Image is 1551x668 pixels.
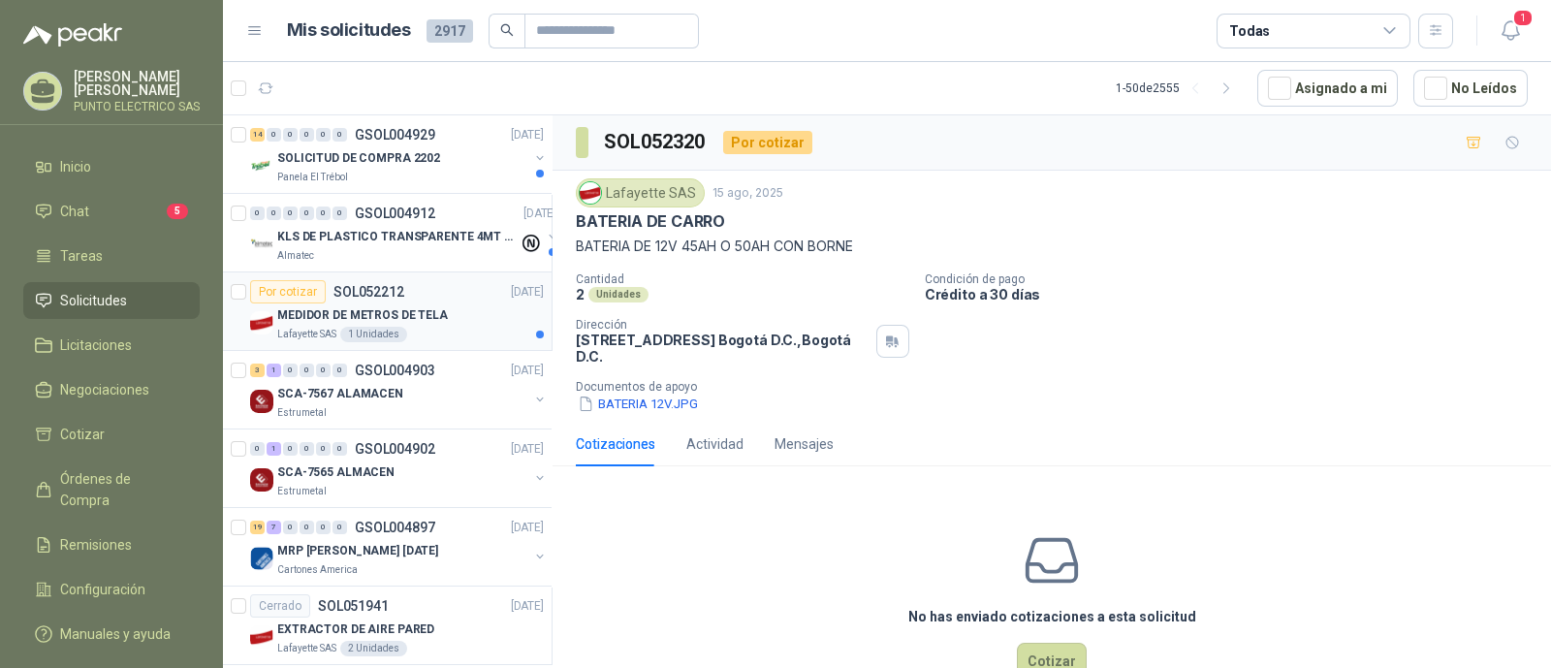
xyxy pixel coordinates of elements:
[60,623,171,645] span: Manuales y ayuda
[925,286,1543,302] p: Crédito a 30 días
[267,442,281,456] div: 1
[576,394,700,414] button: BATERIA 12V.JPG
[511,362,544,380] p: [DATE]
[250,521,265,534] div: 19
[277,306,448,325] p: MEDIDOR DE METROS DE TELA
[23,461,200,519] a: Órdenes de Compra
[427,19,473,43] span: 2917
[250,547,273,570] img: Company Logo
[300,364,314,377] div: 0
[277,149,440,168] p: SOLICITUD DE COMPRA 2202
[300,128,314,142] div: 0
[23,282,200,319] a: Solicitudes
[1229,20,1270,42] div: Todas
[576,332,869,365] p: [STREET_ADDRESS] Bogotá D.C. , Bogotá D.C.
[775,433,834,455] div: Mensajes
[167,204,188,219] span: 5
[283,442,298,456] div: 0
[1413,70,1528,107] button: No Leídos
[316,128,331,142] div: 0
[283,207,298,220] div: 0
[332,364,347,377] div: 0
[277,405,327,421] p: Estrumetal
[250,442,265,456] div: 0
[576,433,655,455] div: Cotizaciones
[74,101,200,112] p: PUNTO ELECTRICO SAS
[23,23,122,47] img: Logo peakr
[60,424,105,445] span: Cotizar
[580,182,601,204] img: Company Logo
[277,463,395,482] p: SCA-7565 ALMACEN
[23,148,200,185] a: Inicio
[316,442,331,456] div: 0
[277,385,403,403] p: SCA-7567 ALAMACEN
[355,521,435,534] p: GSOL004897
[604,127,708,157] h3: SOL052320
[250,128,265,142] div: 14
[1116,73,1242,104] div: 1 - 50 de 2555
[1493,14,1528,48] button: 1
[250,468,273,492] img: Company Logo
[250,359,548,421] a: 3 1 0 0 0 0 GSOL004903[DATE] Company LogoSCA-7567 ALAMACENEstrumetal
[511,597,544,616] p: [DATE]
[60,468,181,511] span: Órdenes de Compra
[300,207,314,220] div: 0
[250,123,548,185] a: 14 0 0 0 0 0 GSOL004929[DATE] Company LogoSOLICITUD DE COMPRA 2202Panela El Trébol
[277,641,336,656] p: Lafayette SAS
[23,526,200,563] a: Remisiones
[267,207,281,220] div: 0
[686,433,744,455] div: Actividad
[283,364,298,377] div: 0
[340,641,407,656] div: 2 Unidades
[355,207,435,220] p: GSOL004912
[332,442,347,456] div: 0
[23,416,200,453] a: Cotizar
[250,437,548,499] a: 0 1 0 0 0 0 GSOL004902[DATE] Company LogoSCA-7565 ALMACENEstrumetal
[277,620,434,639] p: EXTRACTOR DE AIRE PARED
[576,380,1543,394] p: Documentos de apoyo
[588,287,649,302] div: Unidades
[283,521,298,534] div: 0
[250,280,326,303] div: Por cotizar
[287,16,411,45] h1: Mis solicitudes
[277,228,519,246] p: KLS DE PLASTICO TRANSPARENTE 4MT CAL 4 Y CINTA TRA
[511,283,544,302] p: [DATE]
[277,562,358,578] p: Cartones America
[355,442,435,456] p: GSOL004902
[712,184,783,203] p: 15 ago, 2025
[250,233,273,256] img: Company Logo
[277,484,327,499] p: Estrumetal
[511,126,544,144] p: [DATE]
[277,327,336,342] p: Lafayette SAS
[250,390,273,413] img: Company Logo
[511,440,544,459] p: [DATE]
[511,519,544,537] p: [DATE]
[250,625,273,649] img: Company Logo
[223,587,552,665] a: CerradoSOL051941[DATE] Company LogoEXTRACTOR DE AIRE PAREDLafayette SAS2 Unidades
[60,201,89,222] span: Chat
[23,327,200,364] a: Licitaciones
[250,311,273,334] img: Company Logo
[267,521,281,534] div: 7
[316,207,331,220] div: 0
[60,334,132,356] span: Licitaciones
[60,156,91,177] span: Inicio
[332,207,347,220] div: 0
[60,290,127,311] span: Solicitudes
[300,521,314,534] div: 0
[250,516,548,578] a: 19 7 0 0 0 0 GSOL004897[DATE] Company LogoMRP [PERSON_NAME] [DATE]Cartones America
[23,571,200,608] a: Configuración
[250,364,265,377] div: 3
[523,205,556,223] p: [DATE]
[267,364,281,377] div: 1
[23,238,200,274] a: Tareas
[576,178,705,207] div: Lafayette SAS
[332,521,347,534] div: 0
[283,128,298,142] div: 0
[925,272,1543,286] p: Condición de pago
[1512,9,1534,27] span: 1
[500,23,514,37] span: search
[576,318,869,332] p: Dirección
[355,128,435,142] p: GSOL004929
[23,616,200,652] a: Manuales y ayuda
